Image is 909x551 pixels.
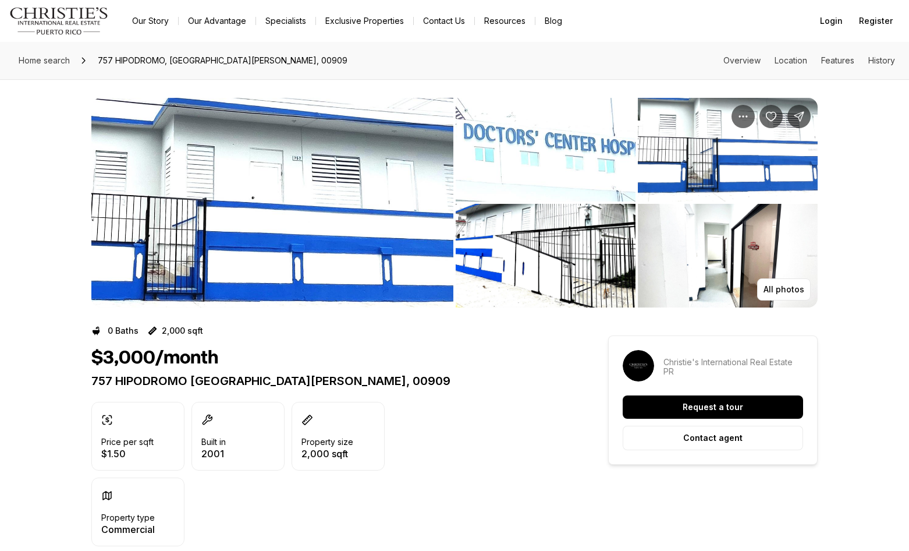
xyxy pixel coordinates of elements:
button: View image gallery [456,98,635,202]
div: Listing Photos [91,98,818,308]
p: Property type [101,513,155,522]
p: Price per sqft [101,437,154,447]
a: Our Advantage [179,13,255,29]
button: View image gallery [638,204,818,308]
button: Login [813,9,850,33]
p: Contact agent [683,433,743,443]
span: Home search [19,55,70,65]
span: Register [859,16,893,26]
li: 2 of 2 [456,98,818,308]
button: Request a tour [623,395,803,419]
button: View image gallery [638,98,818,202]
a: Skip to: Location [775,55,807,65]
p: 0 Baths [108,326,139,335]
p: 2001 [201,449,226,458]
p: Property size [301,437,353,447]
nav: Page section menu [723,56,895,65]
a: Skip to: Overview [723,55,761,65]
p: Commercial [101,525,155,534]
p: Built in [201,437,226,447]
a: Specialists [256,13,315,29]
a: Exclusive Properties [316,13,413,29]
button: View image gallery [456,204,635,308]
p: Christie's International Real Estate PR [663,358,803,376]
a: Blog [535,13,571,29]
button: All photos [757,278,811,301]
img: logo [9,7,109,35]
a: Our Story [123,13,178,29]
button: Save Property: 757 HIPODROMO [759,105,783,128]
p: All photos [764,285,804,294]
a: Home search [14,51,74,70]
button: Contact agent [623,426,803,450]
span: 757 HIPODROMO, [GEOGRAPHIC_DATA][PERSON_NAME], 00909 [93,51,352,70]
li: 1 of 2 [91,98,453,308]
button: Property options [732,105,755,128]
p: Request a tour [683,402,743,412]
p: 2,000 sqft [162,326,203,335]
p: 757 HIPODROMO [GEOGRAPHIC_DATA][PERSON_NAME], 00909 [91,374,566,388]
button: View image gallery [91,98,453,308]
a: Skip to: History [868,55,895,65]
button: Register [852,9,900,33]
button: Share Property: 757 HIPODROMO [787,105,811,128]
a: Skip to: Features [821,55,854,65]
h1: $3,000/month [91,347,218,369]
span: Login [820,16,843,26]
p: 2,000 sqft [301,449,353,458]
button: Contact Us [414,13,474,29]
p: $1.50 [101,449,154,458]
a: Resources [475,13,535,29]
